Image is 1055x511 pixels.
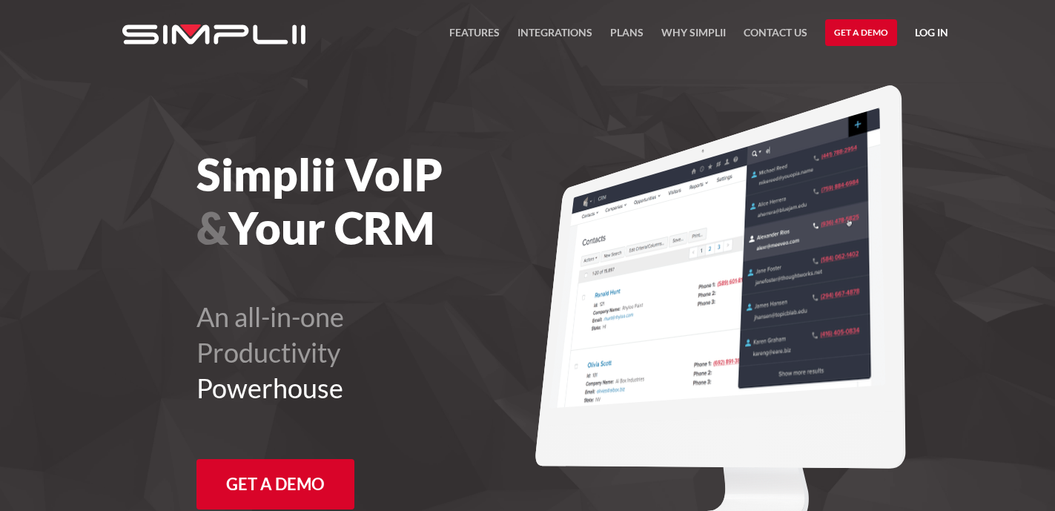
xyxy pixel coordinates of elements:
[744,24,807,50] a: Contact US
[825,19,897,46] a: Get a Demo
[196,148,609,254] h1: Simplii VoIP Your CRM
[449,24,500,50] a: FEATURES
[196,299,609,406] h2: An all-in-one Productivity
[517,24,592,50] a: Integrations
[610,24,644,50] a: Plans
[196,372,343,404] span: Powerhouse
[196,201,228,254] span: &
[122,24,305,44] img: Simplii
[915,24,948,46] a: Log in
[196,459,354,510] a: Get a Demo
[661,24,726,50] a: Why Simplii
